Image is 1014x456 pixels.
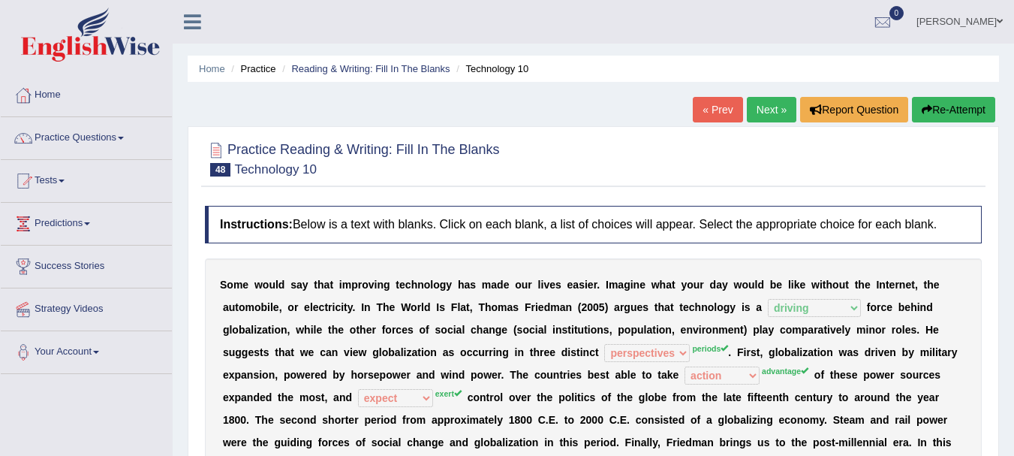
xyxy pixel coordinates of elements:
[934,279,940,291] b: e
[633,279,640,291] b: n
[594,279,597,291] b: r
[820,279,823,291] b: i
[593,301,599,313] b: 0
[296,324,304,336] b: w
[1,203,172,240] a: Predictions
[886,301,892,313] b: e
[644,324,647,336] b: l
[302,279,308,291] b: y
[708,301,715,313] b: o
[609,324,612,336] b: ,
[630,324,637,336] b: p
[477,324,483,336] b: h
[742,279,748,291] b: o
[341,301,344,313] b: i
[865,279,871,291] b: e
[585,279,588,291] b: i
[654,301,658,313] b: t
[660,279,666,291] b: h
[630,279,633,291] b: i
[693,97,742,122] a: « Prev
[339,279,342,291] b: i
[482,279,491,291] b: m
[587,301,593,313] b: 0
[377,279,384,291] b: n
[498,301,507,313] b: m
[383,301,390,313] b: h
[424,279,431,291] b: o
[811,279,820,291] b: w
[839,279,846,291] b: u
[441,324,447,336] b: o
[924,279,928,291] b: t
[618,324,624,336] b: p
[1,288,172,326] a: Strategy Videos
[845,279,849,291] b: t
[332,301,335,313] b: i
[877,301,880,313] b: r
[605,301,609,313] b: )
[555,324,562,336] b: n
[710,279,717,291] b: d
[920,301,927,313] b: n
[401,301,411,313] b: W
[858,279,865,291] b: h
[464,279,470,291] b: a
[535,301,538,313] b: i
[279,301,282,313] b: ,
[591,324,597,336] b: o
[199,63,225,74] a: Home
[788,279,791,291] b: l
[234,162,317,177] small: Technology 10
[358,279,362,291] b: r
[313,301,319,313] b: e
[535,324,538,336] b: i
[446,279,452,291] b: y
[567,324,571,336] b: t
[670,301,674,313] b: t
[701,301,708,313] b: n
[466,301,470,313] b: t
[637,324,644,336] b: u
[353,301,356,313] b: .
[578,301,582,313] b: (
[229,301,236,313] b: u
[912,97,995,122] button: Re-Attempt
[384,279,390,291] b: g
[867,301,871,313] b: f
[642,301,648,313] b: s
[538,301,544,313] b: e
[624,324,631,336] b: o
[584,324,588,336] b: t
[646,324,652,336] b: a
[338,324,344,336] b: e
[895,279,898,291] b: r
[639,279,645,291] b: e
[791,279,794,291] b: i
[756,301,762,313] b: a
[287,324,290,336] b: ,
[630,301,637,313] b: u
[470,279,476,291] b: s
[453,324,456,336] b: i
[672,279,675,291] b: t
[1,74,172,112] a: Home
[870,301,877,313] b: o
[433,279,440,291] b: o
[470,301,473,313] b: ,
[745,301,751,313] b: s
[624,279,630,291] b: g
[543,324,546,336] b: l
[483,324,489,336] b: a
[317,279,324,291] b: h
[886,279,889,291] b: t
[267,301,270,313] b: i
[529,324,535,336] b: c
[656,324,659,336] b: i
[227,62,275,76] li: Practice
[287,301,294,313] b: o
[917,301,920,313] b: i
[366,324,372,336] b: e
[664,301,670,313] b: a
[889,279,895,291] b: e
